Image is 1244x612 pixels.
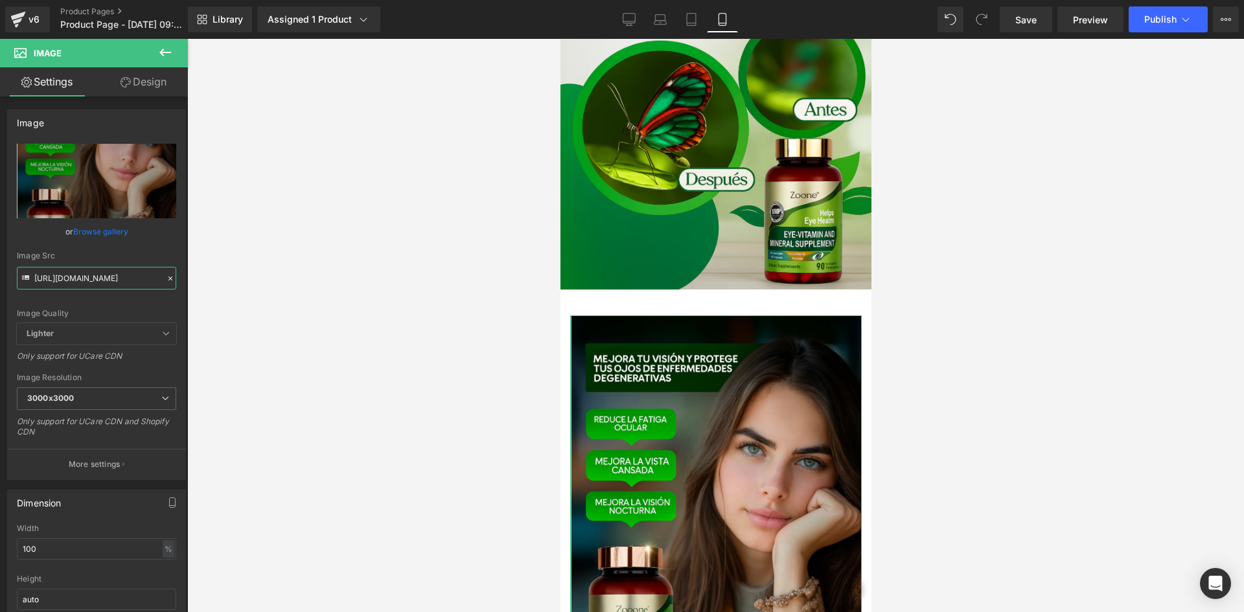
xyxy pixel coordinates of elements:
a: Preview [1057,6,1123,32]
input: Link [17,267,176,289]
div: Image [17,110,44,128]
div: Height [17,574,176,584]
button: Redo [969,6,995,32]
button: Undo [938,6,963,32]
a: Tablet [676,6,707,32]
input: auto [17,538,176,560]
div: Assigned 1 Product [268,13,370,26]
span: Product Page - [DATE] 09:11:03 [60,19,185,30]
div: Image Src [17,251,176,260]
input: auto [17,589,176,610]
a: v6 [5,6,50,32]
button: More [1213,6,1239,32]
button: More settings [8,449,185,479]
b: 3000x3000 [27,393,74,403]
div: Image Resolution [17,373,176,382]
span: Preview [1073,13,1108,27]
a: Mobile [707,6,738,32]
div: Only support for UCare CDN [17,351,176,370]
div: Image Quality [17,309,176,318]
span: Library [213,14,243,25]
a: Design [97,67,190,96]
div: % [163,540,174,558]
a: New Library [188,6,252,32]
button: Publish [1129,6,1208,32]
p: More settings [69,459,121,470]
div: Dimension [17,490,62,508]
a: Browse gallery [73,220,128,243]
span: Publish [1144,14,1177,25]
div: Width [17,524,176,533]
a: Desktop [614,6,645,32]
b: Lighter [27,328,54,338]
div: Only support for UCare CDN and Shopify CDN [17,416,176,446]
a: Product Pages [60,6,209,17]
div: or [17,225,176,238]
span: Save [1015,13,1037,27]
a: Laptop [645,6,676,32]
div: v6 [26,11,42,28]
div: Open Intercom Messenger [1200,568,1231,599]
span: Image [34,48,62,58]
